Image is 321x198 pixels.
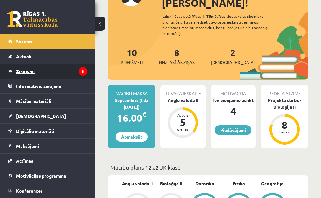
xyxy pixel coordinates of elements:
[261,97,308,146] a: Projekta darbs - Bioloģija II 8 balles
[162,13,283,36] div: Laipni lūgts savā Rīgas 1. Tālmācības vidusskolas skolnieka profilā. Šeit Tu vari redzēt tuvojošo...
[16,158,33,164] span: Atzīmes
[8,124,87,138] a: Digitālie materiāli
[173,117,192,127] div: 5
[173,113,192,117] div: Atlicis
[16,79,87,93] legend: Informatīvie ziņojumi
[8,154,87,168] a: Atzīmes
[275,120,294,130] div: 8
[261,97,308,110] div: Projekta darbs - Bioloģija II
[275,130,294,134] div: balles
[110,163,306,172] p: Mācību plāns 12.a2 JK klase
[7,11,58,27] a: Rīgas 1. Tālmācības vidusskola
[116,132,148,142] a: Apmaksāt
[8,109,87,123] a: [DEMOGRAPHIC_DATA]
[160,180,182,187] a: Bioloģija II
[142,110,146,119] span: €
[16,128,54,134] span: Digitālie materiāli
[159,47,195,65] a: 8Neizlasītās ziņas
[16,173,66,179] span: Motivācijas programma
[211,85,256,97] div: Motivācija
[173,127,192,131] div: dienas
[233,180,245,187] a: Fizika
[215,125,251,135] a: Piedāvājumi
[108,97,155,110] div: Septembris (līdz [DATE])
[108,85,155,97] div: Mācību maksa
[8,168,87,183] a: Motivācijas programma
[16,98,51,104] span: Mācību materiāli
[108,110,155,126] div: 16.00
[8,34,87,49] a: Sākums
[160,85,205,97] div: Tuvākā ieskaite
[121,59,143,65] span: Priekšmeti
[16,188,43,194] span: Konferences
[8,49,87,64] a: Aktuāli
[16,53,31,59] span: Aktuāli
[211,59,255,65] span: [DEMOGRAPHIC_DATA]
[16,139,87,153] legend: Maksājumi
[122,180,153,187] a: Angļu valoda II
[211,47,255,65] a: 2[DEMOGRAPHIC_DATA]
[196,180,214,187] a: Datorika
[8,139,87,153] a: Maksājumi
[79,67,87,76] i: 8
[16,38,32,44] span: Sākums
[16,113,66,119] span: [DEMOGRAPHIC_DATA]
[8,94,87,108] a: Mācību materiāli
[16,64,87,79] legend: Ziņojumi
[8,64,87,79] a: Ziņojumi8
[261,180,284,187] a: Ģeogrāfija
[211,97,256,104] div: Tev pieejamie punkti
[160,97,205,139] a: Angļu valoda II Atlicis 5 dienas
[8,79,87,93] a: Informatīvie ziņojumi
[261,85,308,97] div: Pēdējā atzīme
[8,183,87,198] a: Konferences
[121,47,143,65] a: 10Priekšmeti
[211,104,256,119] div: 4
[159,59,195,65] span: Neizlasītās ziņas
[160,97,205,104] div: Angļu valoda II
